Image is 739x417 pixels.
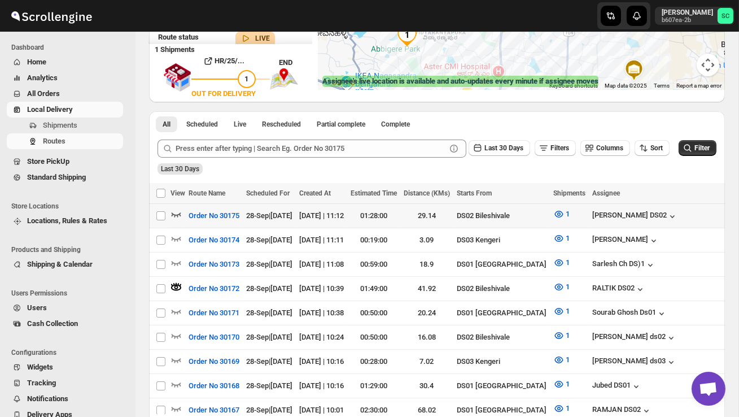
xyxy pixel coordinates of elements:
[186,120,218,129] span: Scheduled
[351,210,397,221] div: 01:28:00
[215,57,245,65] b: HR/25/...
[566,331,570,340] span: 1
[457,210,546,221] div: DS02 Bileshivale
[404,405,450,416] div: 68.02
[7,375,123,391] button: Tracking
[404,189,450,197] span: Distance (KMs)
[7,213,123,229] button: Locations, Rules & Rates
[27,173,86,181] span: Standard Shipping
[404,283,450,294] div: 41.92
[246,406,292,414] span: 28-Sep | [DATE]
[655,7,734,25] button: User menu
[592,235,659,246] div: [PERSON_NAME]
[189,189,225,197] span: Route Name
[566,283,570,291] span: 1
[43,121,77,129] span: Shipments
[189,356,239,367] span: Order No 30169
[189,283,239,294] span: Order No 30172
[676,82,721,89] a: Report a map error
[351,189,397,197] span: Estimated Time
[182,377,246,395] button: Order No 30168
[351,234,397,246] div: 00:19:00
[351,356,397,367] div: 00:28:00
[7,300,123,316] button: Users
[546,302,576,320] button: 1
[694,144,710,152] span: Filter
[7,70,123,86] button: Analytics
[246,211,292,220] span: 28-Sep | [DATE]
[484,144,523,152] span: Last 30 Days
[469,140,530,156] button: Last 30 Days
[163,120,170,129] span: All
[592,259,656,271] button: Sarlesh Ch DS)1
[182,304,246,322] button: Order No 30171
[9,2,94,30] img: ScrollEngine
[692,372,725,406] div: Open chat
[7,257,123,272] button: Shipping & Calendar
[246,236,292,244] span: 28-Sep | [DATE]
[321,75,358,90] a: Open this area in Google Maps (opens a new window)
[182,207,246,225] button: Order No 30175
[7,54,123,70] button: Home
[27,379,56,387] span: Tracking
[679,140,716,156] button: Filter
[299,405,344,416] div: [DATE] | 10:01
[592,308,667,319] div: Sourab Ghosh Ds01
[566,355,570,364] span: 1
[27,73,58,82] span: Analytics
[43,137,65,145] span: Routes
[158,33,199,41] span: Route status
[299,356,344,367] div: [DATE] | 10:16
[654,82,670,89] a: Terms (opens in new tab)
[566,380,570,388] span: 1
[351,307,397,319] div: 00:50:00
[592,211,678,222] div: [PERSON_NAME] DS02
[566,258,570,267] span: 1
[189,405,239,416] span: Order No 30167
[246,333,292,341] span: 28-Sep | [DATE]
[27,260,93,268] span: Shipping & Calendar
[457,283,546,294] div: DS02 Bileshivale
[176,140,446,158] input: Press enter after typing | Search Eg. Order No 30175
[605,82,647,89] span: Map data ©2025
[7,133,123,149] button: Routes
[11,202,128,211] span: Store Locations
[546,375,576,393] button: 1
[566,404,570,412] span: 1
[321,75,358,90] img: Google
[182,353,246,371] button: Order No 30169
[404,356,450,367] div: 7.02
[351,259,397,270] div: 00:59:00
[592,381,642,392] div: Jubed DS01
[404,380,450,392] div: 30.4
[457,405,546,416] div: DS01 [GEOGRAPHIC_DATA]
[149,40,195,54] b: 1 Shipments
[566,234,570,242] span: 1
[381,120,410,129] span: Complete
[404,332,450,343] div: 16.08
[189,259,239,270] span: Order No 30173
[650,144,663,152] span: Sort
[351,332,397,343] div: 00:50:00
[256,34,270,42] b: LIVE
[11,43,128,52] span: Dashboard
[550,144,569,152] span: Filters
[457,307,546,319] div: DS01 [GEOGRAPHIC_DATA]
[182,280,246,298] button: Order No 30172
[27,58,46,66] span: Home
[697,54,719,76] button: Map camera controls
[351,405,397,416] div: 02:30:00
[191,88,256,99] div: OUT FOR DELIVERY
[27,105,73,114] span: Local Delivery
[457,234,546,246] div: DS03 Kengeri
[163,55,191,99] img: shop.svg
[592,332,677,344] div: [PERSON_NAME] ds02
[457,356,546,367] div: DS03 Kengeri
[182,328,246,346] button: Order No 30170
[317,120,365,129] span: Partial complete
[7,359,123,375] button: Widgets
[11,348,128,357] span: Configurations
[457,332,546,343] div: DS02 Bileshivale
[351,283,397,294] div: 01:49:00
